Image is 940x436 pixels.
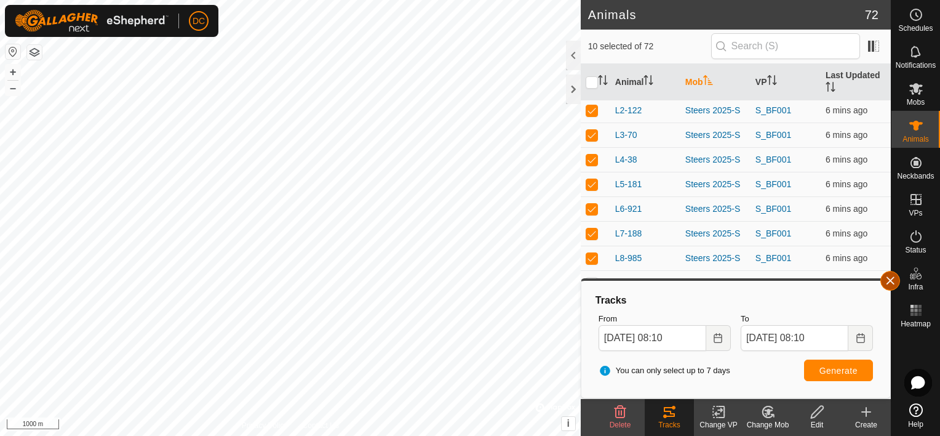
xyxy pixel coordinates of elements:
p-sorticon: Activate to sort [643,77,653,87]
button: + [6,65,20,79]
a: S_BF001 [755,278,791,288]
div: Steers 2025-S [685,227,746,240]
span: Mobs [907,99,925,106]
span: Animals [902,135,929,143]
span: Status [905,246,926,254]
div: Change VP [694,419,743,430]
button: Map Layers [27,45,42,60]
div: Tracks [594,293,878,308]
span: You can only select up to 7 days [599,365,730,377]
th: Animal [610,64,680,101]
p-sorticon: Activate to sort [767,77,777,87]
span: L7-188 [615,227,642,240]
span: L4-38 [615,153,637,166]
span: 10 selected of 72 [588,40,711,53]
a: Help [891,398,940,433]
label: To [741,313,873,325]
div: Steers 2025-S [685,252,746,265]
th: Mob [680,64,751,101]
span: 13 Aug 2025, 8:04 am [826,179,867,189]
span: Infra [908,283,923,291]
span: 13 Aug 2025, 8:04 am [826,228,867,238]
div: Steers 2025-S [685,153,746,166]
span: 13 Aug 2025, 8:04 am [826,253,867,263]
div: Tracks [645,419,694,430]
span: 13 Aug 2025, 8:04 am [826,130,867,140]
span: L5-181 [615,178,642,191]
button: – [6,81,20,95]
span: 13 Aug 2025, 8:04 am [826,155,867,164]
button: Reset Map [6,44,20,59]
span: VPs [909,209,922,217]
button: Choose Date [706,325,731,351]
button: Generate [804,360,873,381]
div: Edit [792,419,842,430]
span: L6-921 [615,203,642,216]
span: Help [908,421,923,428]
a: S_BF001 [755,155,791,164]
div: Steers 2025-S [685,178,746,191]
a: S_BF001 [755,179,791,189]
a: S_BF001 [755,228,791,238]
div: Steers 2025-S [685,277,746,289]
th: Last Updated [821,64,891,101]
label: From [599,313,731,325]
div: Steers 2025-S [685,129,746,142]
span: Notifications [896,62,936,69]
button: i [562,417,575,430]
a: S_BF001 [755,130,791,140]
span: i [567,418,570,429]
span: Generate [819,366,858,376]
span: 13 Aug 2025, 8:04 am [826,105,867,115]
span: L3-70 [615,129,637,142]
a: S_BF001 [755,253,791,263]
input: Search (S) [711,33,860,59]
a: S_BF001 [755,105,791,115]
span: L8-985 [615,252,642,265]
span: Heatmap [901,320,931,328]
span: 13 Aug 2025, 8:04 am [826,204,867,214]
p-sorticon: Activate to sort [826,84,835,94]
span: 72 [865,6,878,24]
div: Steers 2025-S [685,203,746,216]
div: Change Mob [743,419,792,430]
th: VP [751,64,821,101]
span: DC [193,15,205,28]
span: Schedules [898,25,933,32]
span: L9-482 [615,277,642,289]
a: Contact Us [303,420,339,431]
button: Choose Date [848,325,873,351]
h2: Animals [588,7,865,22]
p-sorticon: Activate to sort [598,77,608,87]
div: Create [842,419,891,430]
span: Neckbands [897,172,934,180]
a: S_BF001 [755,204,791,214]
span: Delete [610,421,631,429]
p-sorticon: Activate to sort [703,77,713,87]
span: 13 Aug 2025, 8:04 am [826,278,867,288]
span: L2-122 [615,104,642,117]
a: Privacy Policy [242,420,288,431]
div: Steers 2025-S [685,104,746,117]
img: Gallagher Logo [15,10,169,32]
